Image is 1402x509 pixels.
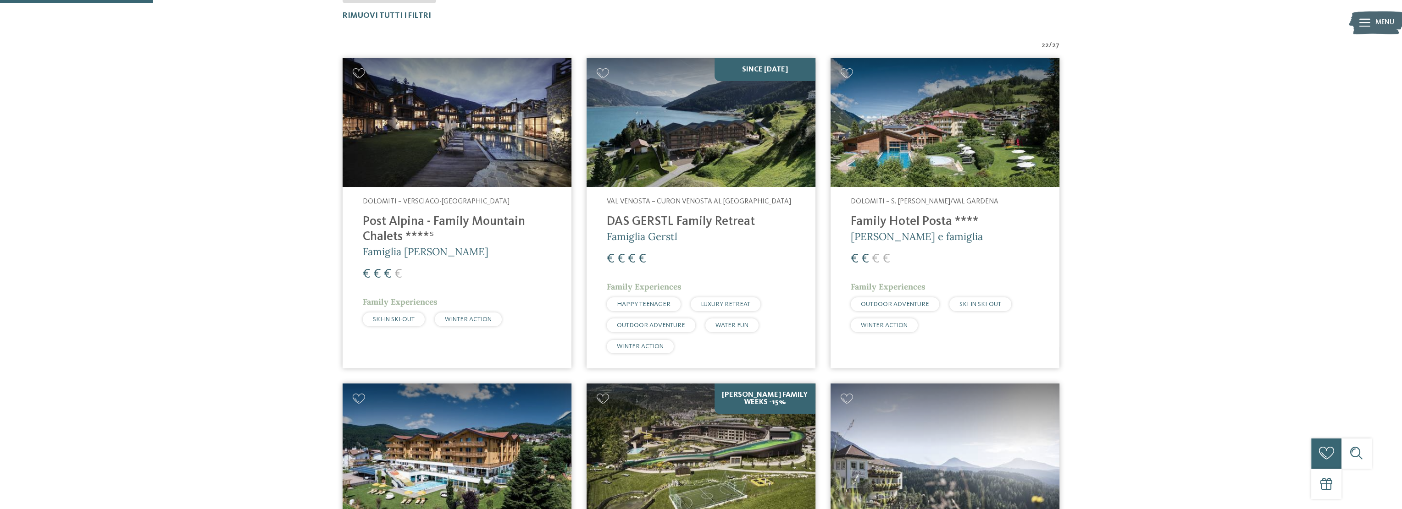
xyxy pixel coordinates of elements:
span: € [628,252,636,266]
span: Family Experiences [851,281,925,292]
img: Cercate un hotel per famiglie? Qui troverete solo i migliori! [587,58,815,187]
span: SKI-IN SKI-OUT [959,301,1001,307]
span: SKI-IN SKI-OUT [373,316,415,323]
span: € [861,252,869,266]
span: € [638,252,646,266]
span: € [384,268,392,281]
span: LUXURY RETREAT [701,301,750,307]
span: Rimuovi tutti i filtri [343,12,431,20]
span: 22 [1042,41,1049,51]
span: HAPPY TEENAGER [617,301,671,307]
h4: Family Hotel Posta **** [851,214,1039,230]
span: Famiglia [PERSON_NAME] [363,245,488,258]
span: Family Experiences [607,281,682,292]
a: Cercate un hotel per famiglie? Qui troverete solo i migliori! SINCE [DATE] Val Venosta – Curon Ve... [587,58,815,368]
span: € [872,252,880,266]
span: € [373,268,381,281]
span: 27 [1052,41,1059,51]
h4: DAS GERSTL Family Retreat [607,214,795,230]
span: Dolomiti – Versciaco-[GEOGRAPHIC_DATA] [363,198,510,205]
span: € [607,252,615,266]
span: Famiglia Gerstl [607,230,677,243]
a: Cercate un hotel per famiglie? Qui troverete solo i migliori! Dolomiti – Versciaco-[GEOGRAPHIC_DA... [343,58,571,368]
span: WATER FUN [715,322,748,328]
span: € [617,252,625,266]
span: WINTER ACTION [861,322,908,328]
img: Cercate un hotel per famiglie? Qui troverete solo i migliori! [831,58,1059,187]
span: / [1049,41,1052,51]
span: € [882,252,890,266]
a: Cercate un hotel per famiglie? Qui troverete solo i migliori! Dolomiti – S. [PERSON_NAME]/Val Gar... [831,58,1059,368]
span: OUTDOOR ADVENTURE [861,301,929,307]
span: € [363,268,371,281]
span: € [851,252,859,266]
img: Post Alpina - Family Mountain Chalets ****ˢ [343,58,571,187]
span: [PERSON_NAME] e famiglia [851,230,983,243]
span: € [394,268,402,281]
span: Family Experiences [363,296,438,307]
h4: Post Alpina - Family Mountain Chalets ****ˢ [363,214,551,245]
span: WINTER ACTION [617,343,664,350]
span: OUTDOOR ADVENTURE [617,322,685,328]
span: WINTER ACTION [445,316,492,323]
span: Val Venosta – Curon Venosta al [GEOGRAPHIC_DATA] [607,198,791,205]
span: Dolomiti – S. [PERSON_NAME]/Val Gardena [851,198,998,205]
